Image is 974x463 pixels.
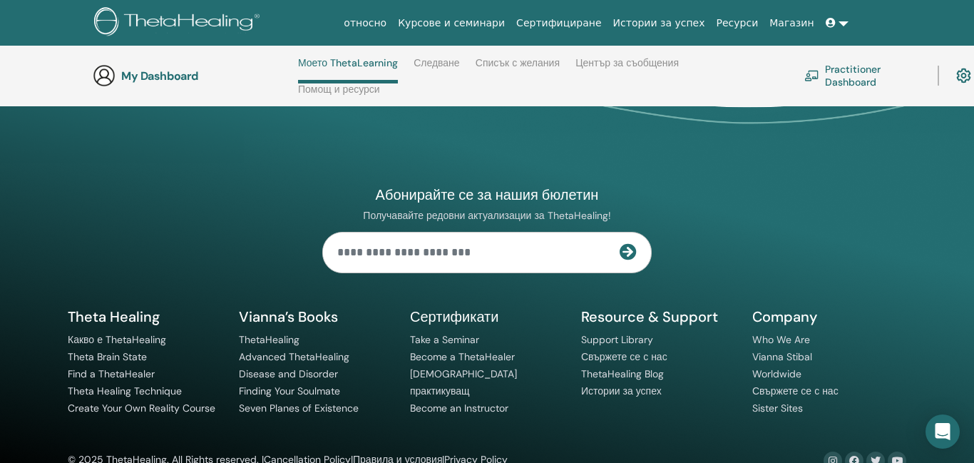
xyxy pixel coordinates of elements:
a: Become a ThetaHealer [410,350,515,363]
a: ThetaHealing Blog [581,367,664,380]
a: Моето ThetaLearning [298,57,398,83]
a: Theta Healing Technique [68,385,182,397]
div: Open Intercom Messenger [926,414,960,449]
a: Истории за успех [608,10,711,36]
a: Seven Planes of Existence [239,402,359,414]
a: Vianna Stibal [752,350,812,363]
a: относно [338,10,392,36]
a: Create Your Own Reality Course [68,402,215,414]
a: Who We Are [752,333,810,346]
a: Find a ThetaHealer [68,367,155,380]
a: Disease and Disorder [239,367,338,380]
a: Свържете се с нас [752,385,839,397]
a: Support Library [581,333,653,346]
p: Получавайте редовни актуализации за ThetaHealing! [322,209,652,222]
a: Finding Your Soulmate [239,385,340,397]
a: Сертифициране [511,10,607,36]
a: Sister Sites [752,402,803,414]
h5: Vianna’s Books [239,307,393,326]
a: Следване [414,57,460,80]
a: Списък с желания [476,57,560,80]
h5: Resource & Support [581,307,735,326]
h5: Сертификати [410,307,564,326]
h3: My Dashboard [121,69,264,83]
a: Advanced ThetaHealing [239,350,349,363]
img: chalkboard-teacher.svg [804,70,819,81]
a: Свържете се с нас [581,350,667,363]
a: Practitioner Dashboard [804,60,921,91]
a: Магазин [764,10,819,36]
h5: Company [752,307,906,326]
img: generic-user-icon.jpg [93,64,116,87]
a: Worldwide [752,367,801,380]
a: Take a Seminar [410,333,479,346]
a: Какво е ThetaHealing [68,333,166,346]
h4: Абонирайте се за нашия бюлетин [322,185,652,204]
a: ThetaHealing [239,333,299,346]
a: Ресурси [711,10,764,36]
a: Помощ и ресурси [298,83,380,106]
a: Theta Brain State [68,350,147,363]
img: logo.png [94,7,265,39]
a: [DEMOGRAPHIC_DATA] практикуващ [410,367,517,397]
a: Курсове и семинари [392,10,511,36]
a: Истории за успех [581,385,662,397]
a: Become an Instructor [410,402,508,414]
a: Център за съобщения [575,57,679,80]
h5: Theta Healing [68,307,222,326]
img: cog.svg [956,65,971,86]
